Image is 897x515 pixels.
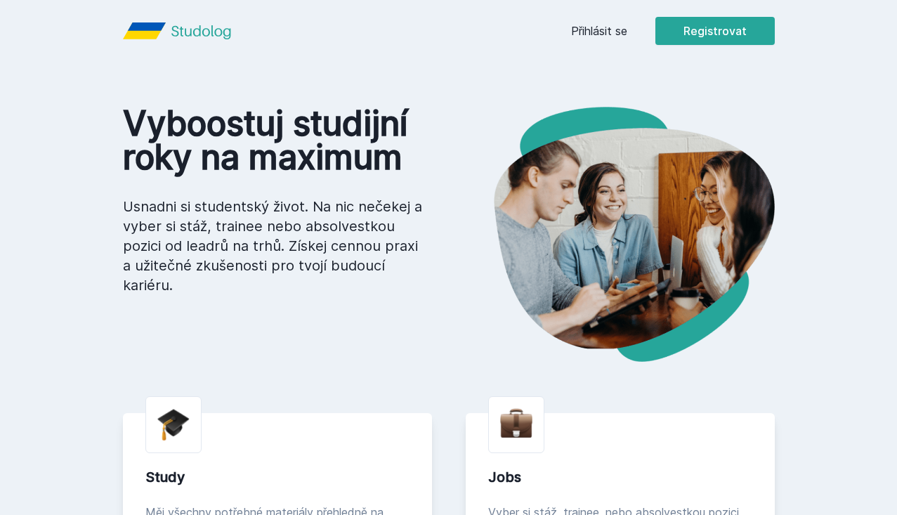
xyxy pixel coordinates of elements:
[500,405,532,441] img: briefcase.png
[123,107,426,174] h1: Vyboostuj studijní roky na maximum
[123,197,426,295] p: Usnadni si studentský život. Na nic nečekej a vyber si stáž, trainee nebo absolvestkou pozici od ...
[655,17,775,45] button: Registrovat
[449,107,775,362] img: hero.png
[157,408,190,441] img: graduation-cap.png
[571,22,627,39] a: Přihlásit se
[145,467,410,487] div: Study
[488,467,752,487] div: Jobs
